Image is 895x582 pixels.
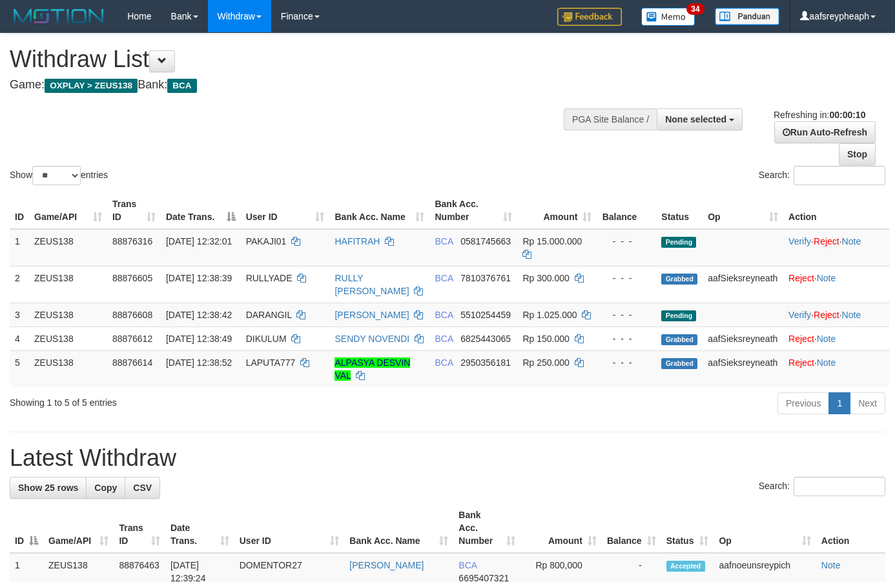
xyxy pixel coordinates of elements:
[783,192,889,229] th: Action
[661,274,697,285] span: Grabbed
[842,236,861,246] a: Note
[522,334,569,344] span: Rp 150.000
[715,8,779,25] img: panduan.png
[788,236,811,246] a: Verify
[133,483,152,493] span: CSV
[783,303,889,326] td: · ·
[29,229,107,266] td: ZEUS138
[850,392,885,414] a: Next
[10,229,29,266] td: 1
[10,326,29,350] td: 4
[165,503,234,553] th: Date Trans.: activate to sort column ascending
[661,503,714,553] th: Status: activate to sort column ascending
[167,79,196,93] span: BCA
[453,503,520,553] th: Bank Acc. Number: activate to sort column ascending
[783,266,889,303] td: ·
[522,273,569,283] span: Rp 300.000
[166,236,232,246] span: [DATE] 12:32:01
[703,350,783,387] td: aafSieksreyneath
[10,445,885,471] h1: Latest Withdraw
[334,310,409,320] a: [PERSON_NAME]
[817,334,836,344] a: Note
[10,266,29,303] td: 2
[703,192,783,229] th: Op: activate to sort column ascending
[817,273,836,283] a: Note
[94,483,117,493] span: Copy
[783,350,889,387] td: ·
[246,273,293,283] span: RULLYADE
[435,236,453,246] span: BCA
[112,236,152,246] span: 88876316
[435,273,453,283] span: BCA
[45,79,138,93] span: OXPLAY > ZEUS138
[334,273,409,296] a: RULLY [PERSON_NAME]
[842,310,861,320] a: Note
[774,121,876,143] a: Run Auto-Refresh
[661,310,696,321] span: Pending
[703,326,783,350] td: aafSieksreyneath
[86,477,125,499] a: Copy
[703,266,783,303] td: aafSieksreyneath
[114,503,165,553] th: Trans ID: activate to sort column ascending
[661,237,696,248] span: Pending
[839,143,876,165] a: Stop
[458,560,477,570] span: BCA
[29,350,107,387] td: ZEUS138
[665,114,726,125] span: None selected
[166,357,232,368] span: [DATE] 12:38:52
[112,334,152,344] span: 88876612
[564,108,657,130] div: PGA Site Balance /
[246,236,287,246] span: PAKAJI01
[112,273,152,283] span: 88876605
[334,357,410,381] a: ALPASYA DESVIN VAL
[686,3,704,15] span: 34
[10,6,108,26] img: MOTION_logo.png
[557,8,622,26] img: Feedback.jpg
[107,192,161,229] th: Trans ID: activate to sort column ascending
[18,483,78,493] span: Show 25 rows
[460,357,511,368] span: Copy 2950356181 to clipboard
[460,236,511,246] span: Copy 0581745663 to clipboard
[10,166,108,185] label: Show entries
[816,503,885,553] th: Action
[788,334,814,344] a: Reject
[602,272,651,285] div: - - -
[774,110,865,120] span: Refreshing in:
[32,166,81,185] select: Showentries
[641,8,695,26] img: Button%20Memo.svg
[829,110,865,120] strong: 00:00:10
[656,192,703,229] th: Status
[10,303,29,326] td: 3
[597,192,656,229] th: Balance
[522,310,577,320] span: Rp 1.025.000
[657,108,743,130] button: None selected
[349,560,424,570] a: [PERSON_NAME]
[602,235,651,248] div: - - -
[788,310,811,320] a: Verify
[10,391,364,409] div: Showing 1 to 5 of 5 entries
[821,560,841,570] a: Note
[10,79,584,92] h4: Game: Bank:
[43,503,114,553] th: Game/API: activate to sort column ascending
[661,358,697,369] span: Grabbed
[602,332,651,345] div: - - -
[783,229,889,266] td: · ·
[460,334,511,344] span: Copy 6825443065 to clipboard
[10,192,29,229] th: ID
[29,192,107,229] th: Game/API: activate to sort column ascending
[788,273,814,283] a: Reject
[828,392,850,414] a: 1
[166,310,232,320] span: [DATE] 12:38:42
[788,357,814,368] a: Reject
[435,310,453,320] span: BCA
[329,192,429,229] th: Bank Acc. Name: activate to sort column ascending
[112,310,152,320] span: 88876608
[241,192,330,229] th: User ID: activate to sort column ascending
[783,326,889,350] td: ·
[460,273,511,283] span: Copy 7810376761 to clipboard
[602,356,651,369] div: - - -
[602,503,661,553] th: Balance: activate to sort column ascending
[661,334,697,345] span: Grabbed
[814,310,839,320] a: Reject
[29,326,107,350] td: ZEUS138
